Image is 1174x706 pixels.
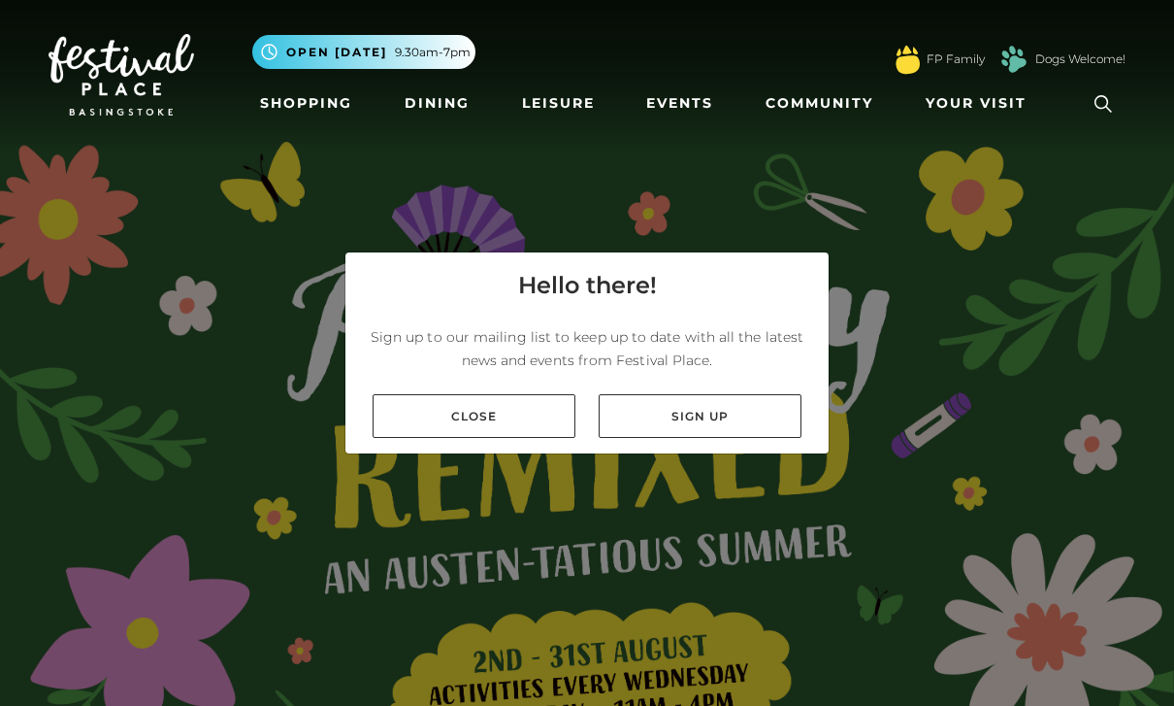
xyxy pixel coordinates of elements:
[518,268,657,303] h4: Hello there!
[49,34,194,116] img: Festival Place Logo
[599,394,801,438] a: Sign up
[395,44,471,61] span: 9.30am-7pm
[1035,50,1125,68] a: Dogs Welcome!
[373,394,575,438] a: Close
[758,85,881,121] a: Community
[927,50,985,68] a: FP Family
[926,93,1027,114] span: Your Visit
[252,85,360,121] a: Shopping
[638,85,721,121] a: Events
[514,85,603,121] a: Leisure
[361,325,813,372] p: Sign up to our mailing list to keep up to date with all the latest news and events from Festival ...
[918,85,1044,121] a: Your Visit
[252,35,475,69] button: Open [DATE] 9.30am-7pm
[286,44,387,61] span: Open [DATE]
[397,85,477,121] a: Dining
